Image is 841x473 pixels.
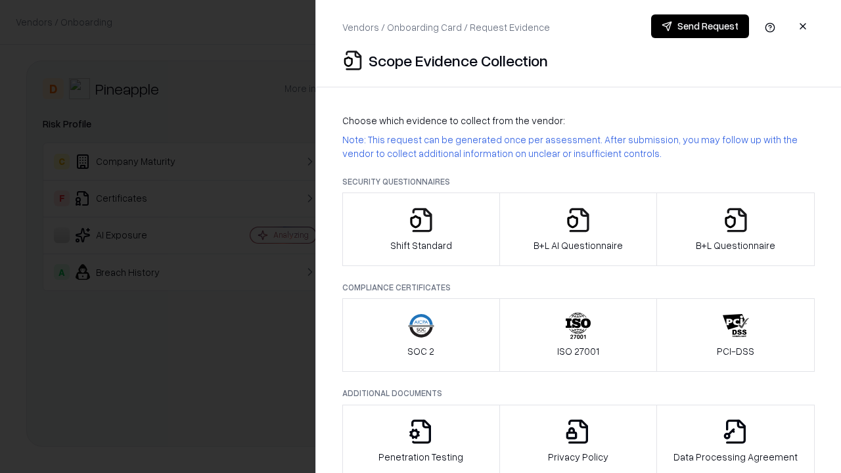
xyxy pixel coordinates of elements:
p: Vendors / Onboarding Card / Request Evidence [342,20,550,34]
button: Shift Standard [342,192,500,266]
p: PCI-DSS [717,344,754,358]
p: ISO 27001 [557,344,599,358]
p: B+L AI Questionnaire [534,238,623,252]
button: B+L AI Questionnaire [499,192,658,266]
button: B+L Questionnaire [656,192,815,266]
p: Data Processing Agreement [673,450,798,464]
p: Security Questionnaires [342,176,815,187]
p: Shift Standard [390,238,452,252]
p: Privacy Policy [548,450,608,464]
button: Send Request [651,14,749,38]
p: Note: This request can be generated once per assessment. After submission, you may follow up with... [342,133,815,160]
p: Scope Evidence Collection [369,50,548,71]
p: Choose which evidence to collect from the vendor: [342,114,815,127]
button: SOC 2 [342,298,500,372]
p: SOC 2 [407,344,434,358]
button: ISO 27001 [499,298,658,372]
p: Compliance Certificates [342,282,815,293]
p: B+L Questionnaire [696,238,775,252]
p: Penetration Testing [378,450,463,464]
p: Additional Documents [342,388,815,399]
button: PCI-DSS [656,298,815,372]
